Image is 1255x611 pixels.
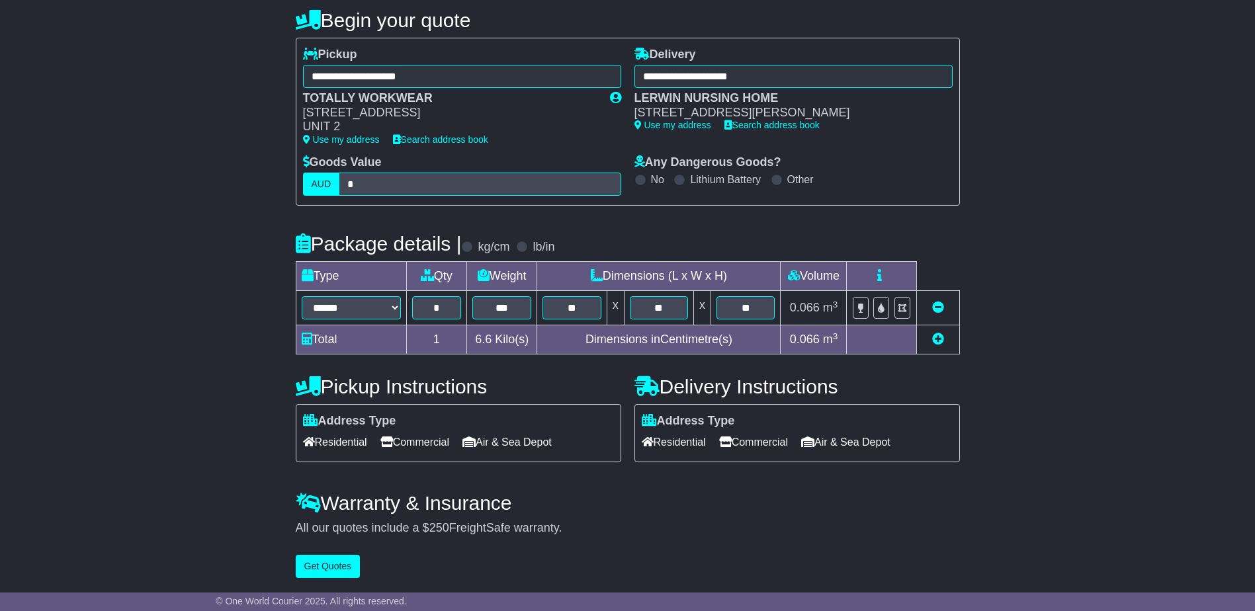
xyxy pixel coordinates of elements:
span: 6.6 [475,333,492,346]
span: Air & Sea Depot [801,432,890,452]
h4: Delivery Instructions [634,376,960,397]
td: Kilo(s) [467,325,537,354]
span: © One World Courier 2025. All rights reserved. [216,596,407,606]
label: Goods Value [303,155,382,170]
button: Get Quotes [296,555,361,578]
label: kg/cm [478,240,509,255]
span: 0.066 [790,333,820,346]
span: m [823,333,838,346]
h4: Warranty & Insurance [296,492,960,514]
span: Commercial [719,432,788,452]
h4: Begin your quote [296,9,960,31]
td: Qty [406,262,467,291]
td: Weight [467,262,537,291]
div: All our quotes include a $ FreightSafe warranty. [296,521,960,536]
a: Search address book [393,134,488,145]
label: Delivery [634,48,696,62]
label: Address Type [642,414,735,428]
a: Search address book [724,120,820,130]
div: UNIT 2 [303,120,597,134]
span: 250 [429,521,449,534]
label: Any Dangerous Goods? [634,155,781,170]
label: Other [787,173,814,186]
sup: 3 [833,300,838,309]
td: 1 [406,325,467,354]
h4: Pickup Instructions [296,376,621,397]
a: Add new item [932,333,944,346]
label: Lithium Battery [690,173,761,186]
label: Pickup [303,48,357,62]
span: Residential [303,432,367,452]
span: m [823,301,838,314]
div: TOTALLY WORKWEAR [303,91,597,106]
label: lb/in [533,240,554,255]
div: [STREET_ADDRESS][PERSON_NAME] [634,106,939,120]
td: Dimensions in Centimetre(s) [537,325,781,354]
sup: 3 [833,331,838,341]
span: 0.066 [790,301,820,314]
span: Air & Sea Depot [462,432,552,452]
a: Use my address [303,134,380,145]
td: x [694,291,711,325]
td: Volume [781,262,847,291]
td: Dimensions (L x W x H) [537,262,781,291]
a: Use my address [634,120,711,130]
label: AUD [303,173,340,196]
td: Type [296,262,406,291]
span: Residential [642,432,706,452]
a: Remove this item [932,301,944,314]
td: Total [296,325,406,354]
div: LERWIN NURSING HOME [634,91,939,106]
td: x [607,291,624,325]
label: No [651,173,664,186]
label: Address Type [303,414,396,428]
div: [STREET_ADDRESS] [303,106,597,120]
h4: Package details | [296,233,462,255]
span: Commercial [380,432,449,452]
